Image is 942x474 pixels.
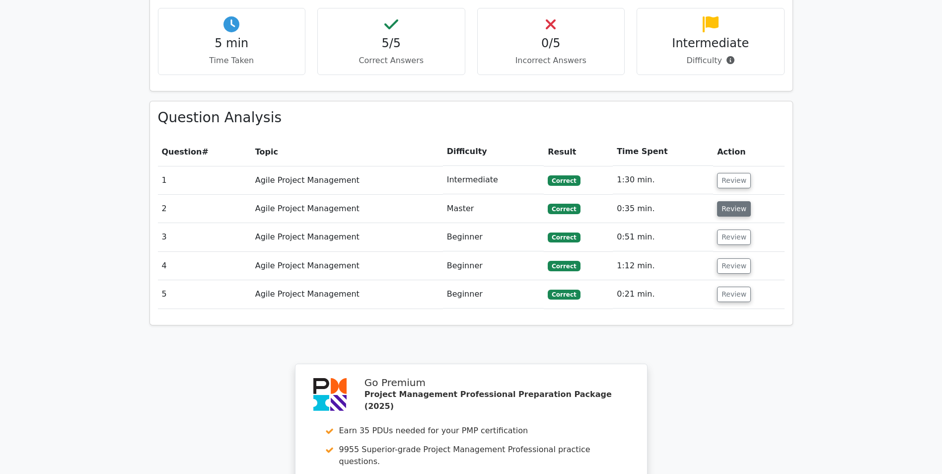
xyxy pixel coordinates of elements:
td: 1:30 min. [613,166,713,194]
h4: 5 min [166,36,297,51]
td: 1:12 min. [613,252,713,280]
th: Action [713,138,784,166]
td: 4 [158,252,251,280]
span: Correct [548,290,580,300]
h4: 0/5 [486,36,617,51]
p: Incorrect Answers [486,55,617,67]
td: Agile Project Management [251,252,443,280]
td: 1 [158,166,251,194]
th: Time Spent [613,138,713,166]
button: Review [717,201,751,217]
td: Master [443,195,544,223]
span: Correct [548,261,580,271]
button: Review [717,258,751,274]
td: Agile Project Management [251,280,443,309]
span: Correct [548,233,580,242]
h4: 5/5 [326,36,457,51]
td: 5 [158,280,251,309]
p: Difficulty [645,55,776,67]
td: Agile Project Management [251,195,443,223]
th: Topic [251,138,443,166]
span: Question [162,147,202,157]
button: Review [717,287,751,302]
td: Agile Project Management [251,166,443,194]
span: Correct [548,175,580,185]
td: 0:35 min. [613,195,713,223]
td: Beginner [443,223,544,251]
th: Result [544,138,613,166]
h4: Intermediate [645,36,776,51]
button: Review [717,230,751,245]
th: Difficulty [443,138,544,166]
span: Correct [548,204,580,214]
td: 3 [158,223,251,251]
td: 0:21 min. [613,280,713,309]
h3: Question Analysis [158,109,785,126]
p: Time Taken [166,55,297,67]
th: # [158,138,251,166]
td: Agile Project Management [251,223,443,251]
td: Intermediate [443,166,544,194]
td: Beginner [443,280,544,309]
td: 0:51 min. [613,223,713,251]
td: 2 [158,195,251,223]
p: Correct Answers [326,55,457,67]
td: Beginner [443,252,544,280]
button: Review [717,173,751,188]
